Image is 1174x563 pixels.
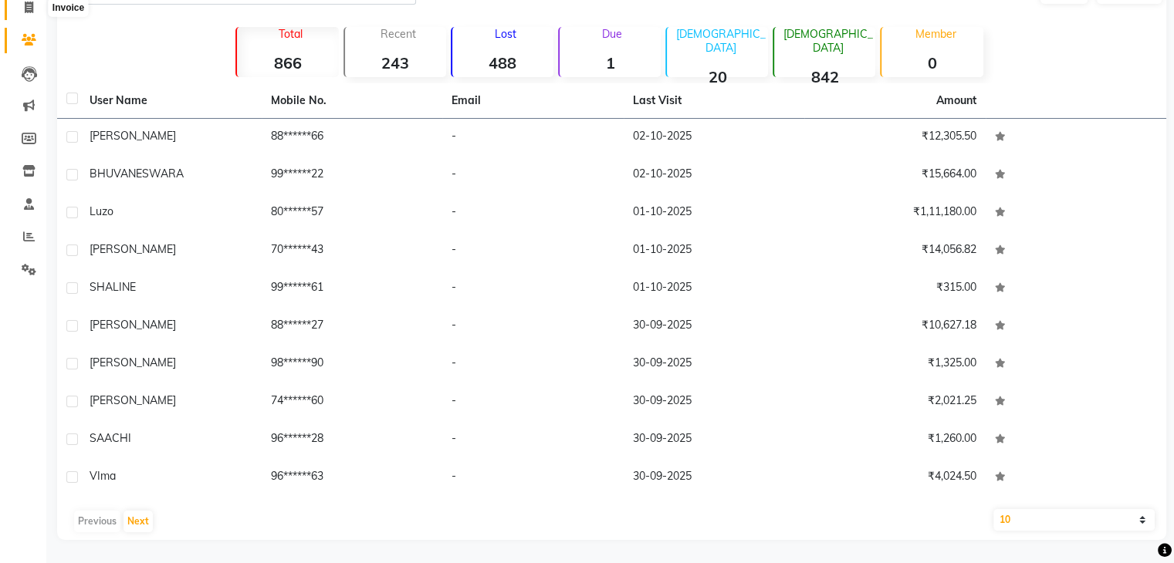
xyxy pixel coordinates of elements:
span: [PERSON_NAME] [90,356,176,369]
td: 30-09-2025 [624,459,805,497]
p: Lost [458,27,553,41]
td: ₹2,021.25 [804,383,986,421]
td: ₹15,664.00 [804,157,986,194]
strong: 842 [774,67,875,86]
td: - [442,157,624,194]
td: - [442,421,624,459]
td: ₹12,305.50 [804,119,986,157]
span: Luzo [90,204,113,218]
td: 01-10-2025 [624,270,805,308]
p: [DEMOGRAPHIC_DATA] [673,27,768,55]
th: Mobile No. [262,83,443,119]
td: ₹10,627.18 [804,308,986,346]
td: ₹1,11,180.00 [804,194,986,232]
strong: 243 [345,53,446,72]
p: [DEMOGRAPHIC_DATA] [780,27,875,55]
th: Last Visit [624,83,805,119]
span: VIma [90,469,116,483]
strong: 0 [881,53,983,72]
strong: 488 [452,53,553,72]
td: 02-10-2025 [624,119,805,157]
strong: 1 [560,53,661,72]
span: SAACHI [90,431,131,445]
td: 30-09-2025 [624,421,805,459]
td: ₹4,024.50 [804,459,986,497]
td: 30-09-2025 [624,346,805,383]
strong: 866 [237,53,338,72]
td: - [442,270,624,308]
th: Amount [927,83,986,118]
span: SHALINE [90,280,136,294]
strong: 20 [667,67,768,86]
td: - [442,459,624,497]
td: ₹14,056.82 [804,232,986,270]
th: Email [442,83,624,119]
span: BHUVANESWARA [90,167,184,180]
td: 02-10-2025 [624,157,805,194]
td: ₹1,260.00 [804,421,986,459]
td: 30-09-2025 [624,308,805,346]
span: [PERSON_NAME] [90,242,176,256]
p: Member [888,27,983,41]
p: Due [563,27,661,41]
p: Total [243,27,338,41]
button: Next [123,511,153,532]
td: - [442,308,624,346]
span: [PERSON_NAME] [90,129,176,143]
p: Recent [351,27,446,41]
span: [PERSON_NAME] [90,318,176,332]
td: - [442,232,624,270]
td: 01-10-2025 [624,232,805,270]
td: - [442,119,624,157]
td: - [442,194,624,232]
td: 30-09-2025 [624,383,805,421]
td: ₹1,325.00 [804,346,986,383]
td: - [442,346,624,383]
td: - [442,383,624,421]
td: ₹315.00 [804,270,986,308]
th: User Name [80,83,262,119]
td: 01-10-2025 [624,194,805,232]
span: [PERSON_NAME] [90,393,176,407]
